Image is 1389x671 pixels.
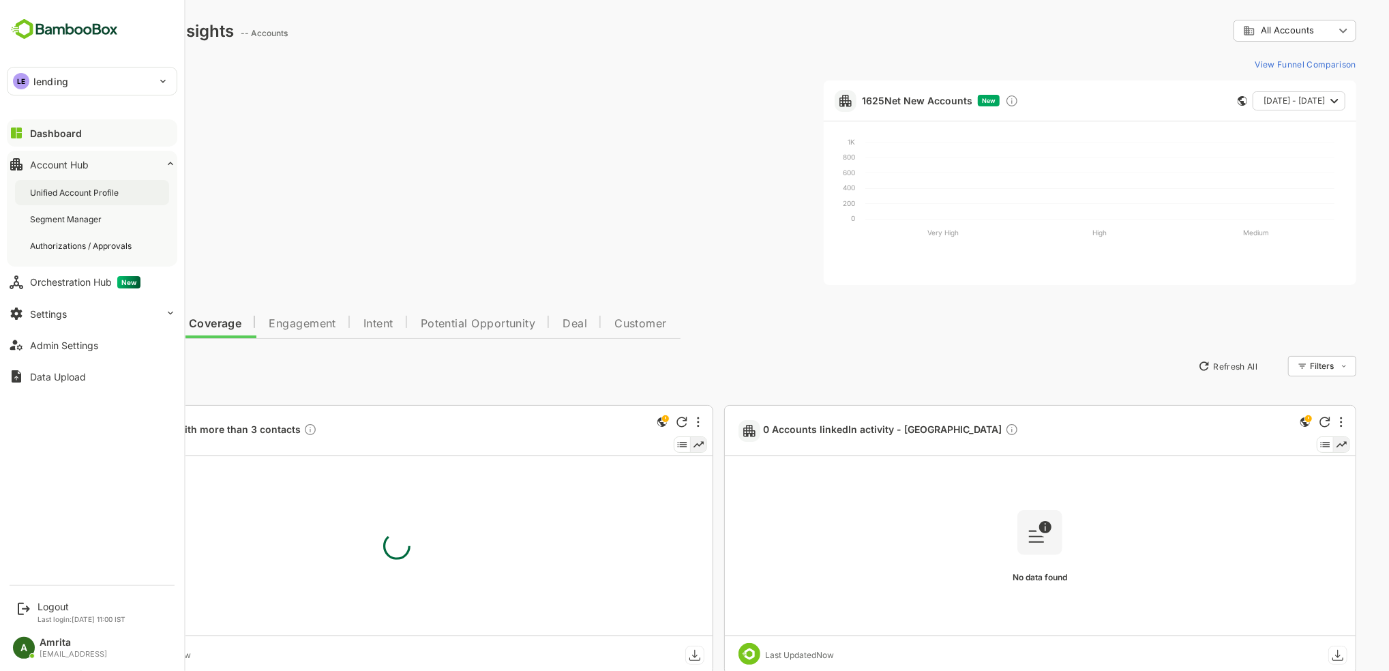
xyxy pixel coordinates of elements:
div: Settings [30,308,67,320]
button: View Funnel Comparison [1201,53,1309,75]
div: [EMAIL_ADDRESS] [40,650,107,659]
button: Orchestration HubNew [7,269,177,296]
div: All Accounts [1186,18,1309,44]
span: 0 Accounts linkedIn activity - [GEOGRAPHIC_DATA] [716,423,971,438]
button: New Insights [33,354,132,378]
button: Settings [7,300,177,327]
div: A [13,637,35,659]
a: 1625Net New Accounts [814,95,925,106]
span: New [117,276,140,288]
span: [DATE] - [DATE] [1216,92,1277,110]
span: Data Quality and Coverage [46,318,194,329]
div: All Accounts [1195,25,1287,37]
div: Amrita [40,637,107,648]
span: All Accounts [1213,25,1266,35]
p: Last login: [DATE] 11:00 IST [38,615,125,623]
text: Very High [880,228,911,237]
span: Engagement [221,318,288,329]
span: Intent [316,318,346,329]
span: Potential Opportunity [373,318,488,329]
text: Medium [1195,228,1221,237]
div: Logout [38,601,125,612]
text: High [1045,228,1059,237]
span: Customer [567,318,619,329]
span: New [934,97,948,104]
div: Admin Settings [30,340,98,351]
text: 400 [795,183,807,192]
div: Orchestration Hub [30,276,140,288]
span: 0 Accounts with more than 3 contacts [72,423,269,438]
text: 800 [795,153,807,161]
div: This is a global insight. Segment selection is not applicable for this view [1249,414,1266,432]
div: Description not present [957,423,971,438]
div: Refresh [629,417,640,428]
div: Account Hub [30,159,89,170]
div: Segment Manager [30,213,104,225]
button: Admin Settings [7,331,177,359]
div: Dashboard [30,128,82,139]
button: Account Hub [7,151,177,178]
div: This card does not support filter and segments [1190,96,1199,106]
text: 200 [795,199,807,207]
a: 0 Accounts linkedIn activity - [GEOGRAPHIC_DATA]Description not present [716,423,976,438]
button: Dashboard [7,119,177,147]
div: Filters [1262,361,1287,371]
button: Refresh All [1144,355,1216,377]
div: Filters [1261,354,1309,378]
div: More [1292,417,1295,428]
button: Data Upload [7,363,177,390]
div: Refresh [1272,417,1283,428]
a: 0 Accounts with more than 3 contactsDescription not present [72,423,275,438]
div: More [649,417,652,428]
text: 600 [795,168,807,177]
span: No data found [965,572,1019,582]
div: Authorizations / Approvals [30,240,134,252]
div: Last Updated Now [718,650,787,660]
div: Last Updated Now [74,650,143,660]
div: This is a global insight. Segment selection is not applicable for this view [606,414,623,432]
text: 1K [800,138,807,146]
button: [DATE] - [DATE] [1205,91,1298,110]
span: Deal [515,318,539,329]
p: lending [33,74,68,89]
div: Data Upload [30,371,86,383]
div: Unified Account Profile [30,187,121,198]
text: 0 [803,214,807,222]
div: Dashboard Insights [33,21,186,41]
div: LElending [8,68,177,95]
div: Discover new ICP-fit accounts showing engagement — via intent surges, anonymous website visits, L... [957,94,971,108]
img: BambooboxFullLogoMark.5f36c76dfaba33ec1ec1367b70bb1252.svg [7,16,122,42]
div: Description not present [256,423,269,438]
div: LE [13,73,29,89]
ag: -- Accounts [193,28,244,38]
